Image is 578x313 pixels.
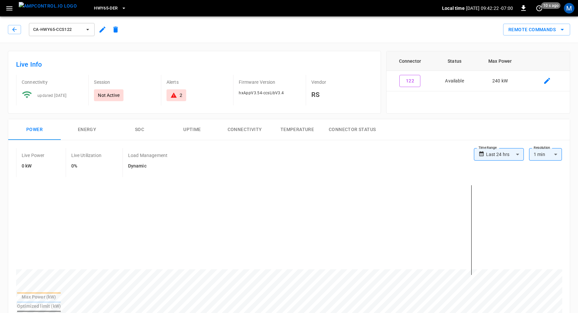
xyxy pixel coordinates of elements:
th: Max Power [476,51,524,71]
td: Available [433,71,476,91]
h6: Dynamic [128,163,167,170]
button: Remote Commands [503,24,570,36]
span: HWY65-DER [94,5,118,12]
button: ca-hwy65-ccs122 [29,23,95,36]
button: set refresh interval [534,3,545,13]
p: Not Active [98,92,120,99]
p: Session [94,79,155,85]
div: 1 min [529,148,562,161]
button: Power [8,119,61,140]
h6: 0% [71,163,101,170]
table: connector table [387,51,570,91]
div: profile-icon [564,3,574,13]
label: Time Range [478,145,497,150]
th: Connector [387,51,433,71]
button: Energy [61,119,113,140]
span: hxAppV3.54-ccsLibV3.4 [239,91,284,95]
span: ca-hwy65-ccs122 [33,26,82,34]
span: updated [DATE] [37,93,67,98]
button: SOC [113,119,166,140]
h6: 0 kW [22,163,45,170]
button: 122 [399,75,420,87]
button: Connector Status [323,119,381,140]
p: [DATE] 09:42:22 -07:00 [466,5,513,11]
button: Temperature [271,119,323,140]
button: Uptime [166,119,218,140]
td: 240 kW [476,71,524,91]
p: Alerts [167,79,228,85]
p: Live Utilization [71,152,101,159]
img: ampcontrol.io logo [19,2,77,10]
p: Local time [442,5,465,11]
span: 10 s ago [541,2,561,9]
button: Connectivity [218,119,271,140]
p: Connectivity [22,79,83,85]
p: Vendor [311,79,373,85]
th: Status [433,51,476,71]
div: Last 24 hrs [486,148,524,161]
h6: RS [311,89,373,100]
div: remote commands options [503,24,570,36]
p: Firmware Version [239,79,300,85]
p: Load Management [128,152,167,159]
p: Live Power [22,152,45,159]
label: Resolution [534,145,550,150]
div: 2 [180,92,182,99]
h6: Live Info [16,59,373,70]
button: HWY65-DER [91,2,129,15]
